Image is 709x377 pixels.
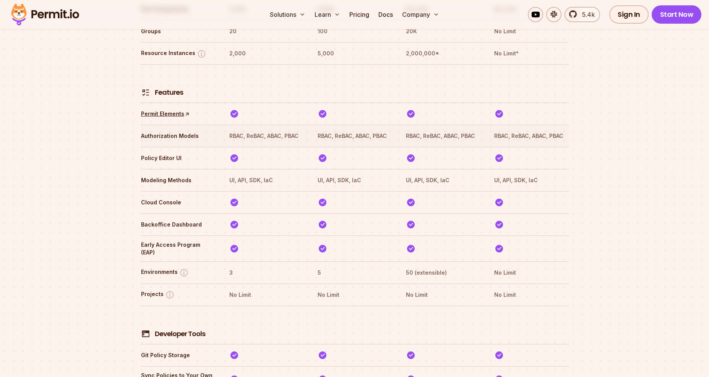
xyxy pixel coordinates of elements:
[155,329,205,339] h4: Developer Tools
[346,7,372,22] a: Pricing
[609,5,649,24] a: Sign In
[141,152,215,164] th: Policy Editor UI
[182,109,191,118] span: ↑
[8,2,83,28] img: Permit logo
[652,5,702,24] a: Start Now
[406,267,480,279] th: 50 (extensible)
[406,25,480,37] th: 20K
[406,289,480,301] th: No Limit
[229,47,303,60] th: 2,000
[141,329,150,338] img: Developer Tools
[155,88,183,97] h4: Features
[317,130,392,142] th: RBAC, ReBAC, ABAC, PBAC
[229,25,303,37] th: 20
[494,130,568,142] th: RBAC, ReBAC, ABAC, PBAC
[141,196,215,209] th: Cloud Console
[406,130,480,142] th: RBAC, ReBAC, ABAC, PBAC
[312,7,343,22] button: Learn
[141,349,215,361] th: Git Policy Storage
[494,267,568,279] th: No Limit
[494,25,568,37] th: No Limit
[141,241,215,257] th: Early Access Program (EAP)
[229,130,303,142] th: RBAC, ReBAC, ABAC, PBAC
[317,267,392,279] th: 5
[578,10,595,19] span: 5.4k
[565,7,600,22] a: 5.4k
[229,289,303,301] th: No Limit
[141,174,215,186] th: Modeling Methods
[267,7,308,22] button: Solutions
[399,7,442,22] button: Company
[406,174,480,186] th: UI, API, SDK, IaC
[141,25,215,37] th: Groups
[229,174,303,186] th: UI, API, SDK, IaC
[141,49,206,58] button: Resource Instances
[141,218,215,231] th: Backoffice Dashboard
[317,174,392,186] th: UI, API, SDK, IaC
[229,267,303,279] th: 3
[375,7,396,22] a: Docs
[406,47,480,60] th: 2,000,000*
[141,268,189,277] button: Environments
[494,47,568,60] th: No Limit*
[317,47,392,60] th: 5,000
[317,289,392,301] th: No Limit
[141,110,190,118] a: Permit Elements↑
[141,130,215,142] th: Authorization Models
[494,174,568,186] th: UI, API, SDK, IaC
[494,289,568,301] th: No Limit
[317,25,392,37] th: 100
[141,88,150,97] img: Features
[141,290,175,299] button: Projects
